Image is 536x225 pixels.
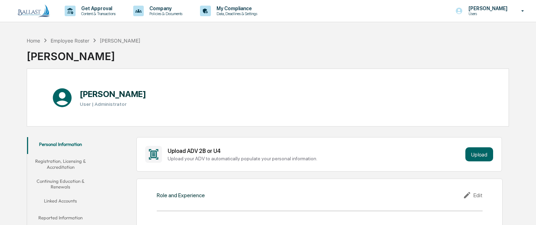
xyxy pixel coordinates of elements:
[463,191,483,199] div: Edit
[27,154,94,174] button: Registration, Licensing & Accreditation
[51,38,89,44] div: Employee Roster
[100,38,140,44] div: [PERSON_NAME]
[80,89,146,99] h1: [PERSON_NAME]
[27,38,40,44] div: Home
[27,174,94,194] button: Continuing Education & Renewals
[76,6,119,11] p: Get Approval
[80,101,146,107] h3: User | Administrator
[27,137,94,154] button: Personal Information
[144,6,186,11] p: Company
[157,192,205,199] div: Role and Experience
[211,6,261,11] p: My Compliance
[463,11,511,16] p: Users
[144,11,186,16] p: Policies & Documents
[211,11,261,16] p: Data, Deadlines & Settings
[463,6,511,11] p: [PERSON_NAME]
[465,147,493,161] button: Upload
[27,44,141,63] div: [PERSON_NAME]
[76,11,119,16] p: Content & Transactions
[168,156,463,161] div: Upload your ADV to automatically populate your personal information.
[17,4,51,18] img: logo
[27,194,94,211] button: Linked Accounts
[168,148,463,154] div: Upload ADV 2B or U4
